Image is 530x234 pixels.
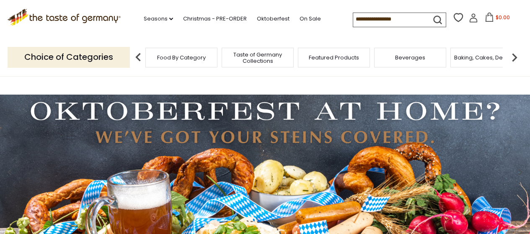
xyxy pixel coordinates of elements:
[130,49,147,66] img: previous arrow
[454,54,519,61] a: Baking, Cakes, Desserts
[224,51,291,64] a: Taste of Germany Collections
[157,54,206,61] a: Food By Category
[183,14,247,23] a: Christmas - PRE-ORDER
[480,13,515,25] button: $0.00
[496,14,510,21] span: $0.00
[144,14,173,23] a: Seasons
[8,47,130,67] p: Choice of Categories
[300,14,321,23] a: On Sale
[395,54,425,61] a: Beverages
[257,14,290,23] a: Oktoberfest
[309,54,359,61] a: Featured Products
[506,49,523,66] img: next arrow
